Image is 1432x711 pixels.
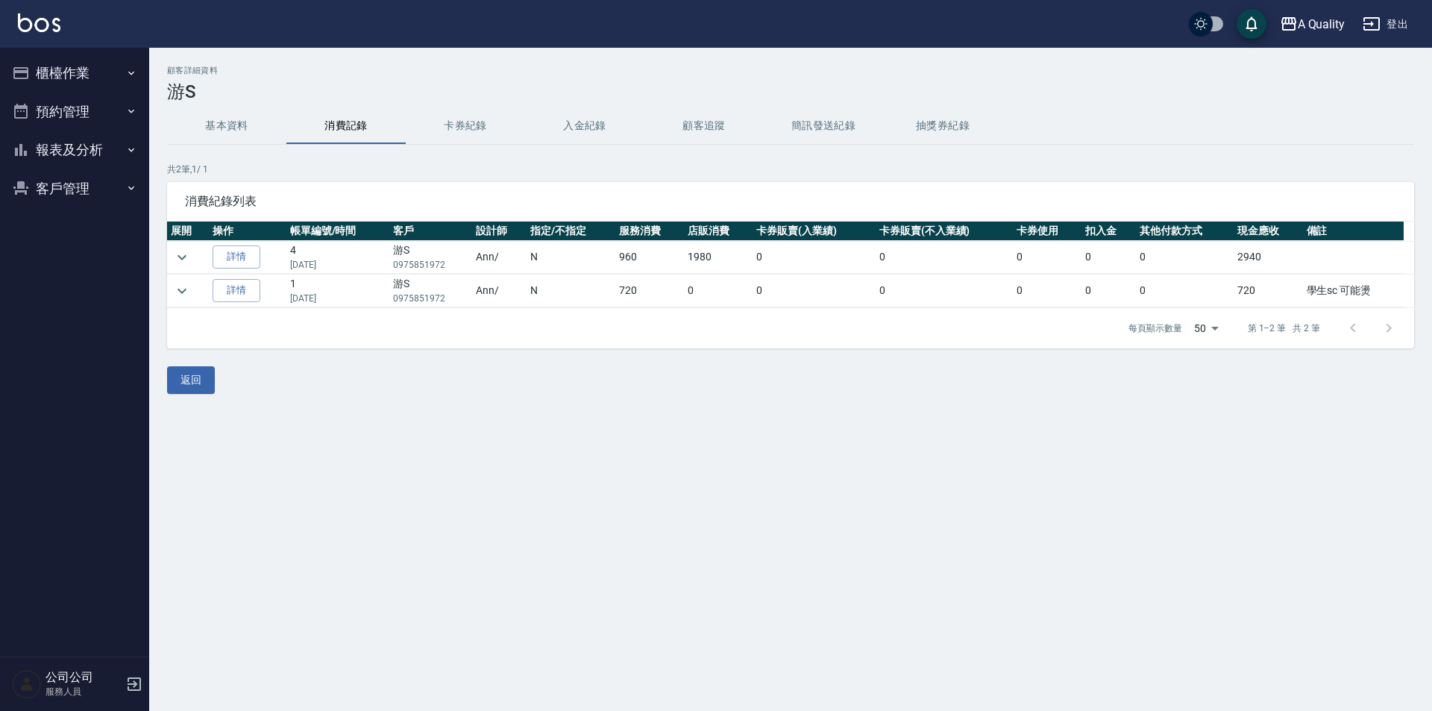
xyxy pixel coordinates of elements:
[1128,322,1182,335] p: 每頁顯示數量
[286,222,389,241] th: 帳單編號/時間
[753,241,876,274] td: 0
[171,280,193,302] button: expand row
[286,275,389,307] td: 1
[6,169,143,208] button: 客戶管理
[525,108,644,144] button: 入金紀錄
[209,222,286,241] th: 操作
[167,81,1414,102] h3: 游S
[18,13,60,32] img: Logo
[1081,275,1136,307] td: 0
[1136,275,1234,307] td: 0
[1136,241,1234,274] td: 0
[1081,241,1136,274] td: 0
[286,108,406,144] button: 消費記錄
[764,108,883,144] button: 簡訊發送紀錄
[167,366,215,394] button: 返回
[389,241,473,274] td: 游S
[684,222,753,241] th: 店販消費
[185,194,1396,209] span: 消費紀錄列表
[1298,15,1345,34] div: A Quality
[6,131,143,169] button: 報表及分析
[1357,10,1414,38] button: 登出
[167,66,1414,75] h2: 顧客詳細資料
[1303,275,1404,307] td: 學生sc 可能燙
[213,279,260,302] a: 詳情
[1013,222,1081,241] th: 卡券使用
[1188,308,1224,348] div: 50
[1303,222,1404,241] th: 備註
[1248,322,1320,335] p: 第 1–2 筆 共 2 筆
[406,108,525,144] button: 卡券紀錄
[1237,9,1266,39] button: save
[684,241,753,274] td: 1980
[615,275,684,307] td: 720
[12,669,42,699] img: Person
[1234,222,1302,241] th: 現金應收
[615,241,684,274] td: 960
[389,222,473,241] th: 客戶
[167,108,286,144] button: 基本資料
[45,670,122,685] h5: 公司公司
[213,245,260,269] a: 詳情
[527,275,615,307] td: N
[753,222,876,241] th: 卡券販賣(入業績)
[472,275,527,307] td: Ann /
[286,241,389,274] td: 4
[1081,222,1136,241] th: 扣入金
[472,222,527,241] th: 設計師
[753,275,876,307] td: 0
[167,163,1414,176] p: 共 2 筆, 1 / 1
[1013,241,1081,274] td: 0
[45,685,122,698] p: 服務人員
[1234,241,1302,274] td: 2940
[290,258,386,272] p: [DATE]
[171,246,193,269] button: expand row
[615,222,684,241] th: 服務消費
[290,292,386,305] p: [DATE]
[393,292,469,305] p: 0975851972
[472,241,527,274] td: Ann /
[644,108,764,144] button: 顧客追蹤
[1136,222,1234,241] th: 其他付款方式
[1274,9,1351,40] button: A Quality
[6,93,143,131] button: 預約管理
[6,54,143,93] button: 櫃檯作業
[1013,275,1081,307] td: 0
[684,275,753,307] td: 0
[527,241,615,274] td: N
[1234,275,1302,307] td: 720
[527,222,615,241] th: 指定/不指定
[167,222,209,241] th: 展開
[876,222,1013,241] th: 卡券販賣(不入業績)
[876,275,1013,307] td: 0
[883,108,1002,144] button: 抽獎券紀錄
[393,258,469,272] p: 0975851972
[876,241,1013,274] td: 0
[389,275,473,307] td: 游S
